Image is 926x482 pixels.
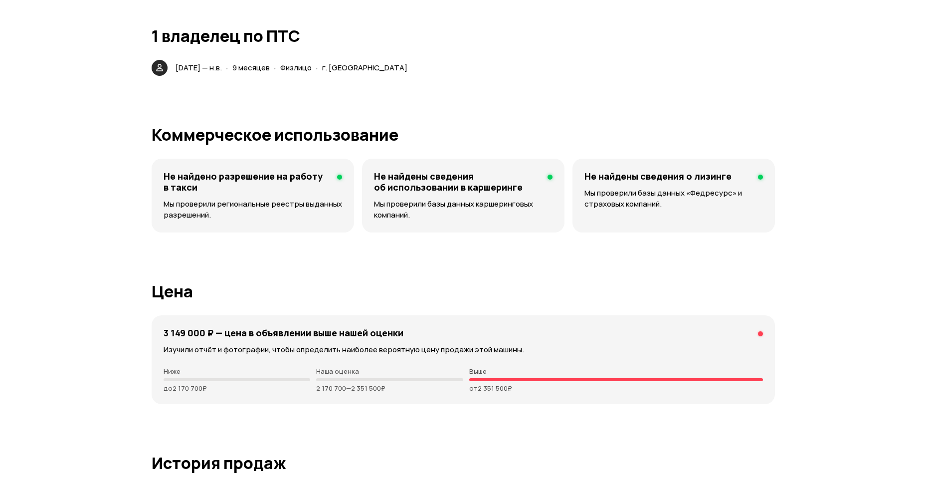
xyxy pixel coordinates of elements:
[469,384,763,392] p: от 2 351 500 ₽
[232,62,270,73] span: 9 месяцев
[164,171,329,193] h4: Не найдено разрешение на работу в такси
[316,384,463,392] p: 2 170 700 — 2 351 500 ₽
[374,199,553,221] p: Мы проверили базы данных каршеринговых компаний.
[316,367,463,375] p: Наша оценка
[322,62,407,73] span: г. [GEOGRAPHIC_DATA]
[274,59,276,76] span: ·
[152,27,775,45] h1: 1 владелец по ПТС
[152,126,775,144] h1: Коммерческое использование
[164,367,311,375] p: Ниже
[164,384,311,392] p: до 2 170 700 ₽
[164,199,342,221] p: Мы проверили региональные реестры выданных разрешений.
[584,188,762,210] p: Мы проверили базы данных «Федресурс» и страховых компаний.
[374,171,540,193] h4: Не найдены сведения об использовании в каршеринге
[152,282,775,300] h1: Цена
[226,59,228,76] span: ·
[469,367,763,375] p: Выше
[584,171,732,182] h4: Не найдены сведения о лизинге
[152,454,775,472] h1: История продаж
[164,327,403,338] h4: 3 149 000 ₽ — цена в объявлении выше нашей оценки
[164,344,763,355] p: Изучили отчёт и фотографии, чтобы определить наиболее вероятную цену продажи этой машины.
[280,62,312,73] span: Физлицо
[316,59,318,76] span: ·
[176,62,222,73] span: [DATE] — н.в.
